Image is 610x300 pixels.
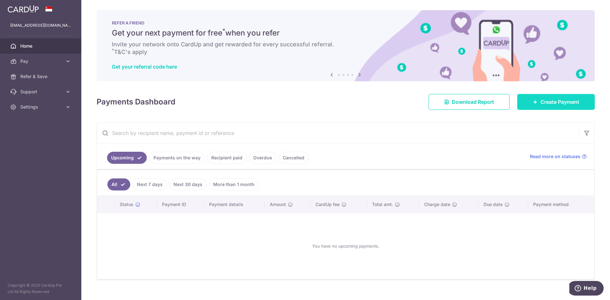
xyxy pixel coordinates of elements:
span: Create Payment [540,98,579,106]
iframe: Opens a widget where you can find more information [569,281,604,297]
span: Status [120,201,133,208]
a: Recipient paid [207,152,247,164]
a: Read more on statuses [530,153,587,160]
div: You have no upcoming payments. [105,218,586,274]
span: Amount [270,201,286,208]
a: Upcoming [107,152,147,164]
a: More than 1 month [209,178,259,190]
span: Download Report [452,98,494,106]
span: Due date [484,201,503,208]
span: Total amt. [372,201,393,208]
a: Next 7 days [133,178,167,190]
span: CardUp fee [315,201,340,208]
input: Search by recipient name, payment id or reference [97,123,579,143]
a: Payments on the way [149,152,205,164]
a: Next 30 days [169,178,207,190]
img: RAF banner [97,10,595,81]
a: All [107,178,130,190]
h6: Invite your network onto CardUp and get rewarded for every successful referral. T&C's apply [112,41,579,56]
span: Settings [20,104,62,110]
span: Refer & Save [20,73,62,80]
a: Create Payment [517,94,595,110]
a: Cancelled [279,152,308,164]
span: Read more on statuses [530,153,580,160]
p: [EMAIL_ADDRESS][DOMAIN_NAME] [10,22,71,29]
p: REFER A FRIEND [112,20,579,25]
th: Payment method [528,196,594,213]
span: Charge date [424,201,450,208]
span: Support [20,89,62,95]
h4: Payments Dashboard [97,96,175,108]
img: CardUp [8,5,39,13]
th: Payment details [204,196,265,213]
span: Pay [20,58,62,64]
a: Download Report [429,94,510,110]
h5: Get your next payment for free when you refer [112,28,579,38]
span: Home [20,43,62,49]
a: Get your referral code here [112,63,177,70]
th: Payment ID [157,196,204,213]
a: Overdue [249,152,276,164]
